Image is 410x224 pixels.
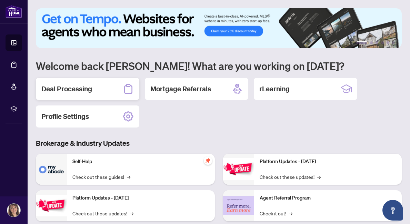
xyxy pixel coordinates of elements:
[36,195,67,216] img: Platform Updates - September 16, 2025
[356,41,367,44] button: 1
[223,158,254,180] img: Platform Updates - June 23, 2025
[7,204,20,217] img: Profile Icon
[392,41,395,44] button: 6
[260,173,321,181] a: Check out these updates!→
[317,173,321,181] span: →
[259,84,290,94] h2: rLearning
[127,173,130,181] span: →
[72,173,130,181] a: Check out these guides!→
[41,112,89,121] h2: Profile Settings
[376,41,378,44] button: 3
[36,8,402,48] img: Slide 0
[223,196,254,215] img: Agent Referral Program
[72,158,209,165] p: Self-Help
[204,156,212,165] span: pushpin
[260,194,397,202] p: Agent Referral Program
[36,154,67,185] img: Self-Help
[382,200,403,221] button: Open asap
[130,210,133,217] span: →
[36,59,402,72] h1: Welcome back [PERSON_NAME]! What are you working on [DATE]?
[289,210,292,217] span: →
[381,41,384,44] button: 4
[370,41,373,44] button: 2
[150,84,211,94] h2: Mortgage Referrals
[36,139,402,148] h3: Brokerage & Industry Updates
[72,194,209,202] p: Platform Updates - [DATE]
[260,210,292,217] a: Check it out!→
[41,84,92,94] h2: Deal Processing
[72,210,133,217] a: Check out these updates!→
[6,5,22,18] img: logo
[387,41,389,44] button: 5
[260,158,397,165] p: Platform Updates - [DATE]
